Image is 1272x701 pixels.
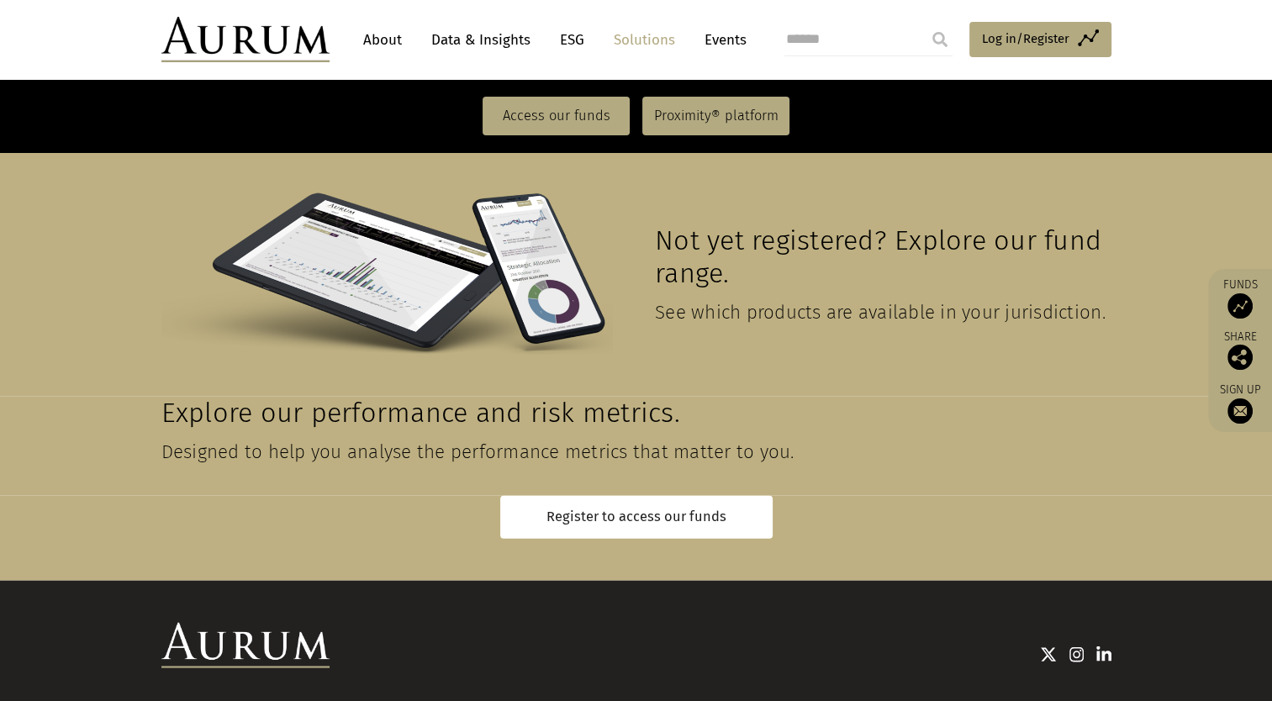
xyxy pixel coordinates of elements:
[1069,646,1085,663] img: Instagram icon
[161,397,680,430] span: Explore our performance and risk metrics.
[982,29,1069,49] span: Log in/Register
[696,24,747,55] a: Events
[1096,646,1111,663] img: Linkedin icon
[1217,331,1264,370] div: Share
[1227,345,1253,370] img: Share this post
[483,97,630,135] a: Access our funds
[969,22,1111,57] a: Log in/Register
[1217,277,1264,319] a: Funds
[655,301,1106,324] span: See which products are available in your jurisdiction.
[1227,293,1253,319] img: Access Funds
[423,24,539,55] a: Data & Insights
[161,440,794,463] span: Designed to help you analyse the performance metrics that matter to you.
[500,496,773,539] a: Register to access our funds
[923,23,957,56] input: Submit
[355,24,410,55] a: About
[655,224,1101,290] span: Not yet registered? Explore our fund range.
[552,24,593,55] a: ESG
[605,24,684,55] a: Solutions
[161,17,330,62] img: Aurum
[161,623,330,668] img: Aurum Logo
[1217,382,1264,424] a: Sign up
[1040,646,1057,663] img: Twitter icon
[642,97,789,135] a: Proximity® platform
[1227,398,1253,424] img: Sign up to our newsletter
